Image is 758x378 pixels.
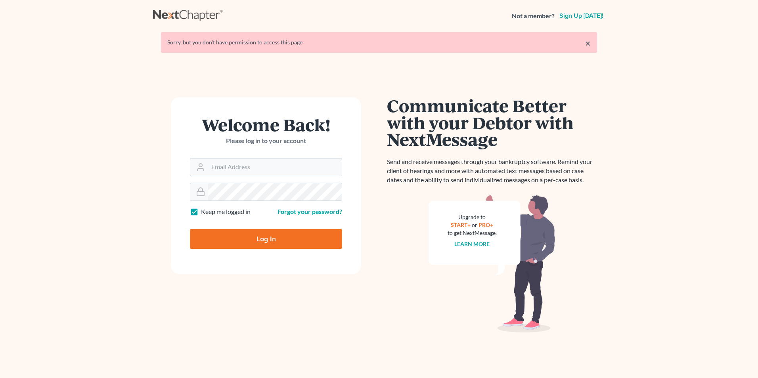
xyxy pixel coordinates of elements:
a: START+ [451,221,471,228]
img: nextmessage_bg-59042aed3d76b12b5cd301f8e5b87938c9018125f34e5fa2b7a6b67550977c72.svg [429,194,555,333]
a: Forgot your password? [278,208,342,215]
p: Please log in to your account [190,136,342,145]
span: or [472,221,478,228]
label: Keep me logged in [201,207,251,216]
strong: Not a member? [512,11,555,21]
input: Email Address [208,158,342,176]
a: Learn more [455,241,490,247]
a: PRO+ [479,221,494,228]
div: to get NextMessage. [448,229,497,237]
h1: Welcome Back! [190,116,342,133]
div: Upgrade to [448,213,497,221]
h1: Communicate Better with your Debtor with NextMessage [387,97,597,148]
input: Log In [190,229,342,249]
div: Sorry, but you don't have permission to access this page [167,38,591,46]
p: Send and receive messages through your bankruptcy software. Remind your client of hearings and mo... [387,157,597,185]
a: Sign up [DATE]! [558,13,605,19]
a: × [585,38,591,48]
